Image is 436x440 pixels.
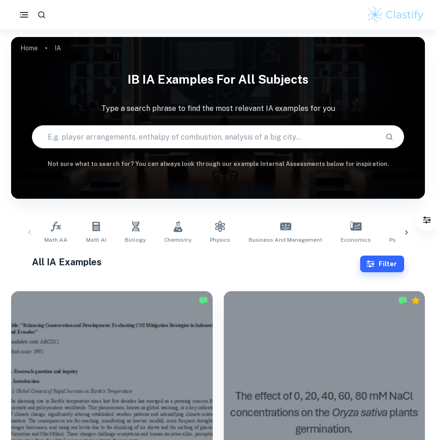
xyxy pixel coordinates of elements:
img: Marked [398,296,407,305]
h6: Not sure what to search for? You can always look through our example Internal Assessments below f... [11,159,425,169]
div: Premium [411,296,420,305]
input: E.g. player arrangements, enthalpy of combustion, analysis of a big city... [32,124,378,150]
span: Economics [341,236,371,244]
p: IA [55,43,61,53]
img: Clastify logo [366,6,425,24]
span: Physics [210,236,230,244]
span: Math AI [86,236,106,244]
span: Business and Management [249,236,322,244]
span: Biology [125,236,146,244]
span: Math AA [44,236,68,244]
button: Search [381,129,397,145]
span: Chemistry [164,236,191,244]
img: Marked [199,296,208,305]
h1: IB IA examples for all subjects [11,67,425,92]
button: Filter [360,256,404,272]
span: Psychology [389,236,421,244]
button: Filter [418,211,436,229]
h1: All IA Examples [32,255,361,269]
p: Type a search phrase to find the most relevant IA examples for you [11,103,425,114]
a: Home [20,42,38,55]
